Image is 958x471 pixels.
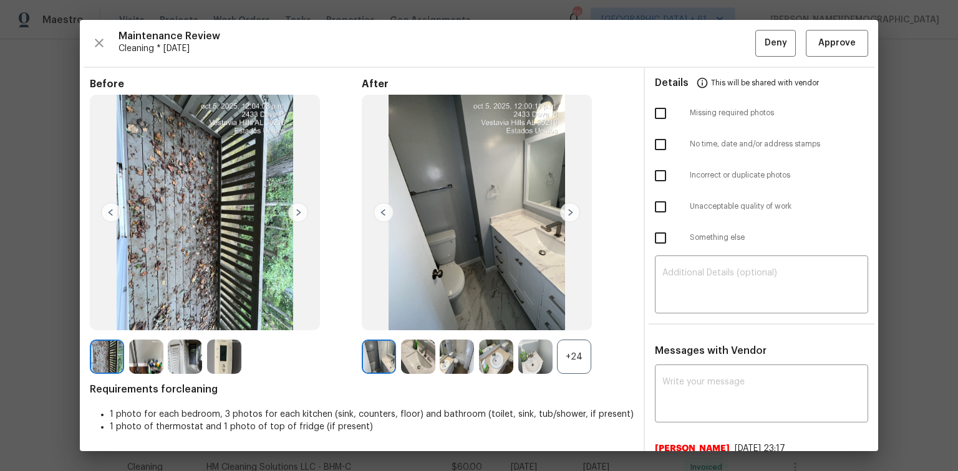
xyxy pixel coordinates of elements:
div: +24 [557,340,591,374]
span: Before [90,78,362,90]
span: After [362,78,634,90]
span: No time, date and/or address stamps [690,139,868,150]
button: Deny [755,30,796,57]
span: Requirements for cleaning [90,383,634,396]
button: Approve [806,30,868,57]
li: 1 photo of thermostat and 1 photo of top of fridge (if present) [110,421,634,433]
div: Something else [645,222,878,254]
span: Messages with Vendor [655,346,767,356]
span: [DATE] 23:17 [735,444,785,453]
span: This will be shared with vendor [711,68,819,98]
img: left-chevron-button-url [374,202,394,222]
span: Incorrect or duplicate photos [690,170,868,181]
span: Cleaning * [DATE] [119,42,755,55]
span: Unacceptable quality of work [690,201,868,212]
span: [PERSON_NAME] [655,442,730,455]
img: right-chevron-button-url [560,202,580,222]
span: Maintenance Review [119,30,755,42]
span: Details [655,68,689,98]
li: 1 photo for each bedroom, 3 photos for each kitchen (sink, counters, floor) and bathroom (toilet,... [110,408,634,421]
div: Unacceptable quality of work [645,191,878,222]
div: No time, date and/or address stamps [645,129,878,160]
span: Something else [690,232,868,243]
span: Deny [765,36,787,51]
span: Approve [818,36,856,51]
div: Missing required photos [645,98,878,129]
span: Missing required photos [690,108,868,118]
div: Incorrect or duplicate photos [645,160,878,191]
img: left-chevron-button-url [101,202,121,222]
img: right-chevron-button-url [288,202,308,222]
